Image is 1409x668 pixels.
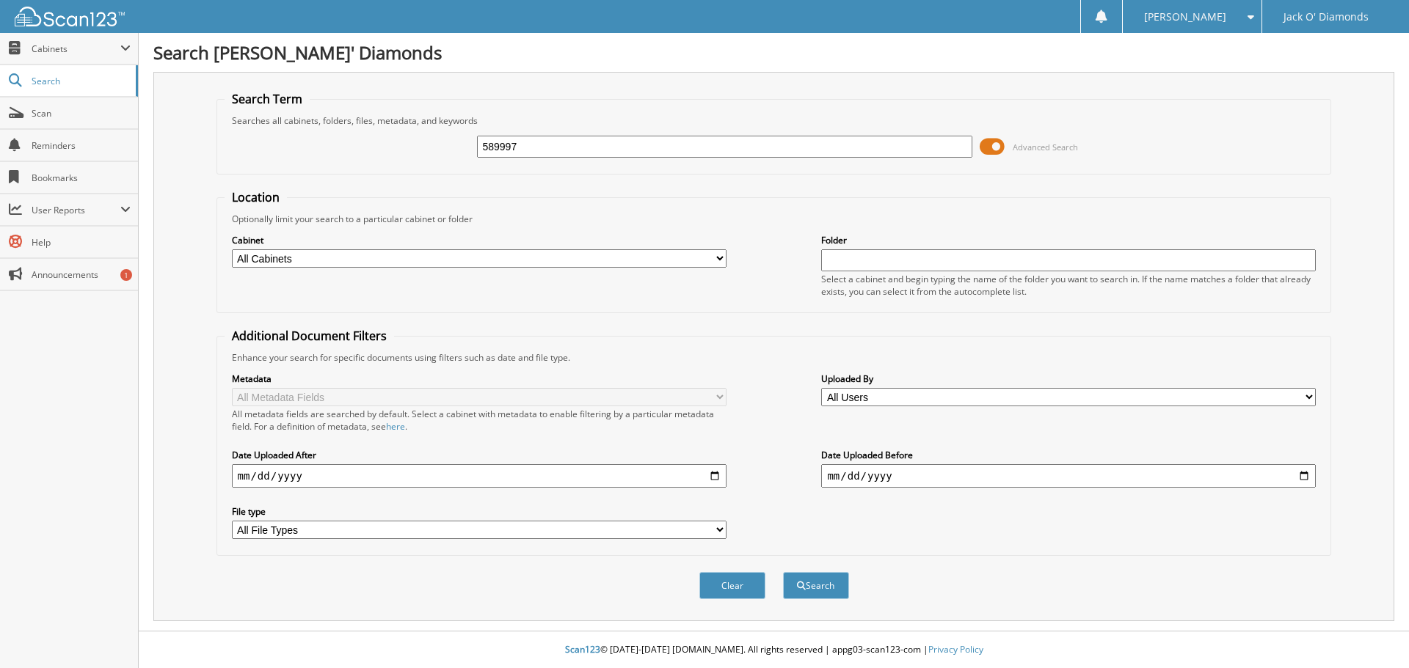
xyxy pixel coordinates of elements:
label: Cabinet [232,234,727,246]
span: Scan123 [565,643,600,656]
h1: Search [PERSON_NAME]' Diamonds [153,40,1394,65]
div: 1 [120,269,132,281]
div: Searches all cabinets, folders, files, metadata, and keywords [225,114,1324,127]
button: Search [783,572,849,599]
legend: Additional Document Filters [225,328,394,344]
div: © [DATE]-[DATE] [DOMAIN_NAME]. All rights reserved | appg03-scan123-com | [139,632,1409,668]
div: Select a cabinet and begin typing the name of the folder you want to search in. If the name match... [821,273,1316,298]
span: Cabinets [32,43,120,55]
label: Metadata [232,372,727,385]
a: Privacy Policy [928,643,983,656]
img: scan123-logo-white.svg [15,7,125,26]
label: Uploaded By [821,372,1316,385]
span: Jack O' Diamonds [1284,12,1369,21]
span: [PERSON_NAME] [1144,12,1226,21]
legend: Search Term [225,91,310,107]
label: Date Uploaded Before [821,449,1316,461]
a: here [386,420,405,433]
span: Help [32,236,131,249]
label: Folder [821,234,1316,246]
button: Clear [699,572,765,599]
span: User Reports [32,204,120,216]
iframe: Chat Widget [1336,598,1409,668]
div: Optionally limit your search to a particular cabinet or folder [225,213,1324,225]
input: end [821,464,1316,488]
span: Bookmarks [32,172,131,184]
input: start [232,464,727,488]
span: Reminders [32,139,131,152]
legend: Location [225,189,287,205]
span: Advanced Search [1013,142,1078,153]
label: File type [232,505,727,518]
label: Date Uploaded After [232,449,727,461]
span: Search [32,75,128,87]
span: Announcements [32,268,131,281]
span: Scan [32,107,131,120]
div: All metadata fields are searched by default. Select a cabinet with metadata to enable filtering b... [232,408,727,433]
div: Enhance your search for specific documents using filters such as date and file type. [225,351,1324,364]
